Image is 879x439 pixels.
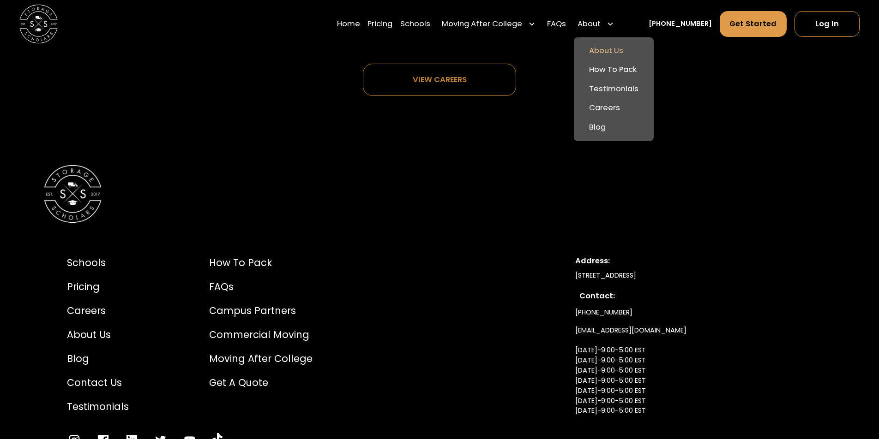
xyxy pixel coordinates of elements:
a: FAQs [547,11,566,37]
a: home [19,5,58,43]
div: About [574,11,618,37]
a: Careers [578,99,650,118]
div: Address: [575,255,812,267]
a: How to Pack [209,255,313,270]
a: Blog [67,351,129,366]
div: [STREET_ADDRESS] [575,271,812,281]
a: Pricing [67,279,129,294]
div: Moving After College [442,18,522,30]
a: Careers [67,303,129,318]
a: Contact Us [67,375,129,390]
a: About Us [67,327,129,342]
a: View careers [363,64,517,96]
a: [PHONE_NUMBER] [575,304,632,321]
a: Campus Partners [209,303,313,318]
a: Blog [578,118,650,137]
a: Commercial Moving [209,327,313,342]
a: Log In [795,11,860,37]
a: How To Pack [578,60,650,80]
a: [PHONE_NUMBER] [649,19,712,29]
div: Contact: [579,291,808,302]
div: View careers [413,76,467,84]
nav: About [574,37,654,141]
a: Moving After College [209,351,313,366]
a: Schools [67,255,129,270]
a: About Us [578,41,650,60]
div: Moving After College [438,11,540,37]
a: Schools [400,11,430,37]
a: Testimonials [67,399,129,414]
img: Storage Scholars Logomark. [44,165,102,223]
a: FAQs [209,279,313,294]
a: Get a Quote [209,375,313,390]
a: Testimonials [578,80,650,99]
img: Storage Scholars main logo [19,5,58,43]
a: Pricing [367,11,392,37]
a: Home [337,11,360,37]
div: About [578,18,601,30]
a: Get Started [720,11,787,37]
